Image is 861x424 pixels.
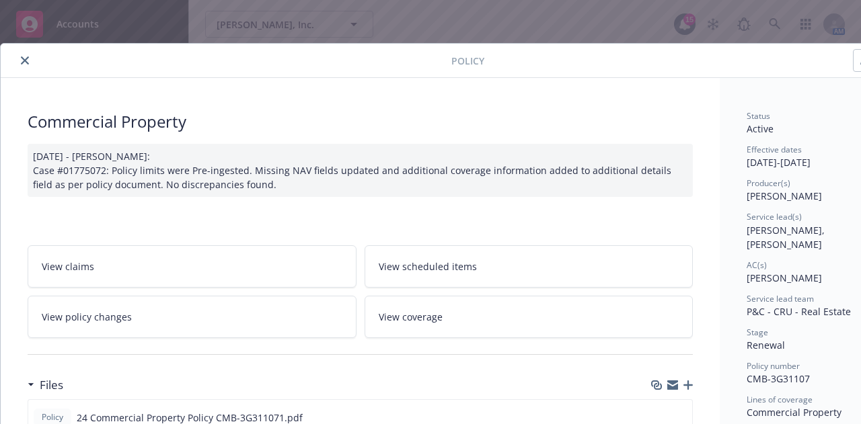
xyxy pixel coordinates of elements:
[747,339,785,351] span: Renewal
[747,211,802,222] span: Service lead(s)
[747,224,827,251] span: [PERSON_NAME], [PERSON_NAME]
[28,245,357,288] a: View claims
[747,144,802,155] span: Effective dates
[747,305,851,318] span: P&C - CRU - Real Estate
[40,376,63,394] h3: Files
[747,189,822,202] span: [PERSON_NAME]
[379,310,443,324] span: View coverage
[747,110,770,122] span: Status
[451,54,484,68] span: Policy
[747,177,790,189] span: Producer(s)
[747,122,774,135] span: Active
[747,327,768,338] span: Stage
[42,310,132,324] span: View policy changes
[28,376,63,394] div: Files
[17,52,33,69] button: close
[747,271,822,284] span: [PERSON_NAME]
[747,394,813,405] span: Lines of coverage
[39,411,66,423] span: Policy
[365,245,694,288] a: View scheduled items
[747,293,814,304] span: Service lead team
[28,144,693,197] div: [DATE] - [PERSON_NAME]: Case #01775072: Policy limits were Pre-ingested. Missing NAV fields updat...
[747,259,767,271] span: AC(s)
[379,259,477,273] span: View scheduled items
[365,296,694,338] a: View coverage
[28,296,357,338] a: View policy changes
[28,110,693,133] div: Commercial Property
[747,372,810,385] span: CMB-3G31107
[42,259,94,273] span: View claims
[747,360,800,372] span: Policy number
